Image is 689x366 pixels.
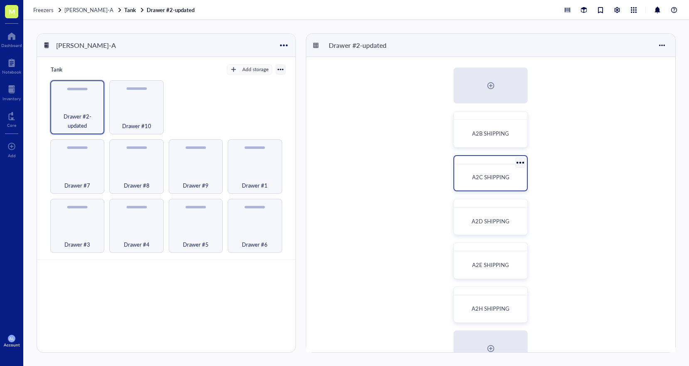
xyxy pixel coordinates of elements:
[2,96,21,101] div: Inventory
[64,6,113,14] span: [PERSON_NAME]-A
[47,64,97,75] div: Tank
[9,336,14,341] span: AL
[54,112,100,130] span: Drawer #2-updated
[242,66,268,73] div: Add storage
[242,240,268,249] span: Drawer #6
[124,6,196,14] a: TankDrawer #2-updated
[2,83,21,101] a: Inventory
[472,217,509,225] span: A2D SHIPPING
[8,153,16,158] div: Add
[64,240,90,249] span: Drawer #3
[472,261,509,269] span: A2E SHIPPING
[122,121,151,131] span: Drawer #10
[183,181,209,190] span: Drawer #9
[9,6,15,17] span: M
[472,129,509,137] span: A2B SHIPPING
[227,64,272,74] button: Add storage
[33,6,63,14] a: Freezers
[1,43,22,48] div: Dashboard
[1,30,22,48] a: Dashboard
[183,240,209,249] span: Drawer #5
[33,6,54,14] span: Freezers
[52,38,120,52] div: [PERSON_NAME]-A
[4,342,20,347] div: Account
[124,240,150,249] span: Drawer #4
[472,304,509,312] span: A2H SHIPPING
[124,181,150,190] span: Drawer #8
[472,173,509,181] span: A2C SHIPPING
[7,109,16,128] a: Core
[242,181,268,190] span: Drawer #1
[325,38,390,52] div: Drawer #2-updated
[64,6,123,14] a: [PERSON_NAME]-A
[64,181,90,190] span: Drawer #7
[7,123,16,128] div: Core
[2,56,21,74] a: Notebook
[2,69,21,74] div: Notebook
